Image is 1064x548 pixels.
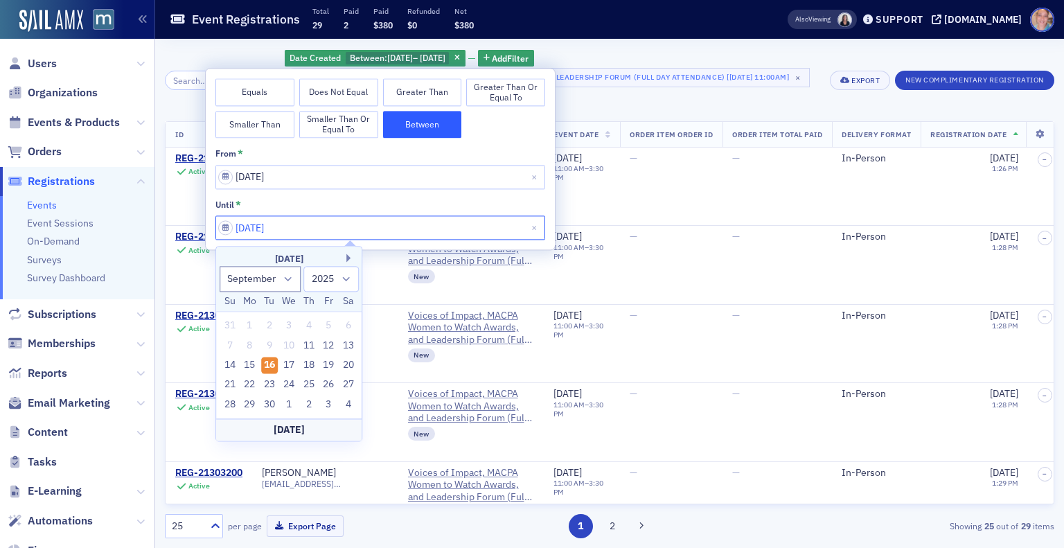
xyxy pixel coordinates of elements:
span: [DATE] [990,230,1018,242]
img: SailAMX [19,10,83,32]
span: Automations [28,513,93,529]
div: Choose Friday, September 12th, 2025 [320,337,337,354]
a: New Complimentary Registration [895,73,1054,85]
time: 3:30 PM [553,321,603,339]
button: [DOMAIN_NAME] [932,15,1027,24]
span: — [732,152,740,164]
div: In-Person [842,231,911,243]
button: Greater Than [383,78,462,106]
span: Registrations [28,174,95,189]
div: Choose Saturday, September 27th, 2025 [340,377,357,394]
div: Active [188,324,210,333]
p: Paid [344,6,359,16]
span: – [1043,391,1047,400]
div: Choose Monday, September 15th, 2025 [242,357,258,373]
div: Choose Thursday, October 2nd, 2025 [301,396,317,413]
span: Kelly Brown [837,12,852,27]
button: Next Month [346,254,355,262]
div: [DATE] [216,252,362,266]
div: Choose Thursday, September 11th, 2025 [301,337,317,354]
div: from [215,149,236,159]
span: Between : [350,52,387,63]
button: Close [526,165,545,189]
div: Choose Saturday, September 13th, 2025 [340,337,357,354]
span: [DATE] [553,466,582,479]
div: Not available Thursday, September 4th, 2025 [301,318,317,335]
span: — [630,466,637,479]
div: 25 [172,519,202,533]
div: Not available Wednesday, September 3rd, 2025 [281,318,297,335]
a: Subscriptions [8,307,96,322]
div: In-Person [842,388,911,400]
p: Refunded [407,6,440,16]
span: — [630,387,637,400]
div: Choose Friday, September 19th, 2025 [320,357,337,373]
time: 1:28 PM [992,321,1018,330]
div: Choose Tuesday, September 23rd, 2025 [261,377,278,394]
h1: Event Registrations [192,11,300,28]
div: Choose Wednesday, October 1st, 2025 [281,396,297,413]
a: Events & Products [8,115,120,130]
time: 3:30 PM [553,478,603,497]
div: Choose Wednesday, September 24th, 2025 [281,377,297,394]
span: Event Date [553,130,598,139]
a: REG-21303198 [175,388,242,400]
a: REG-21303194 [175,231,242,243]
p: Net [454,6,474,16]
a: On-Demand [27,235,80,247]
abbr: This field is required [236,199,241,211]
a: Events [27,199,57,211]
span: Email Marketing [28,396,110,411]
a: Email Marketing [8,396,110,411]
div: Choose Sunday, September 28th, 2025 [222,396,238,413]
div: – [553,479,610,497]
time: 3:30 PM [553,400,603,418]
a: REG-21303200 [175,467,242,479]
span: – [1043,234,1047,242]
div: [DOMAIN_NAME] [944,13,1022,26]
div: Choose Monday, September 29th, 2025 [242,396,258,413]
a: View Homepage [83,9,114,33]
div: Active [188,246,210,255]
span: — [732,230,740,242]
time: 11:00 AM [553,163,585,173]
span: Reports [28,366,67,381]
span: — [630,152,637,164]
span: 29 [312,19,322,30]
span: Users [28,56,57,71]
span: — [732,387,740,400]
div: Choose Saturday, October 4th, 2025 [340,396,357,413]
time: 3:30 PM [553,242,603,261]
a: Survey Dashboard [27,272,105,284]
span: Organizations [28,85,98,100]
a: Users [8,56,57,71]
a: Surveys [27,254,62,266]
a: Voices of Impact, MACPA Women to Watch Awards, and Leadership Forum (Full Day Attendance) [408,467,534,504]
button: Export Page [267,515,344,537]
div: Fr [320,294,337,310]
a: Tasks [8,454,57,470]
a: Reports [8,366,67,381]
button: 1 [569,514,593,538]
div: Not available Friday, September 5th, 2025 [320,318,337,335]
div: Choose Saturday, September 20th, 2025 [340,357,357,373]
span: ID [175,130,184,139]
div: Choose Monday, September 22nd, 2025 [242,377,258,394]
a: Orders [8,144,62,159]
div: Active [188,403,210,412]
div: Su [222,294,238,310]
a: Voices of Impact, MACPA Women to Watch Awards, and Leadership Forum (Full Day Attendance) [408,388,534,425]
span: Orders [28,144,62,159]
span: [DATE] [420,52,445,63]
div: – [553,243,610,261]
span: [DATE] [387,52,413,63]
a: Content [8,425,68,440]
div: Showing out of items [768,520,1054,532]
span: Registration Date [930,130,1007,139]
time: 11:00 AM [553,478,585,488]
label: per page [228,520,262,532]
span: Profile [1030,8,1054,32]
